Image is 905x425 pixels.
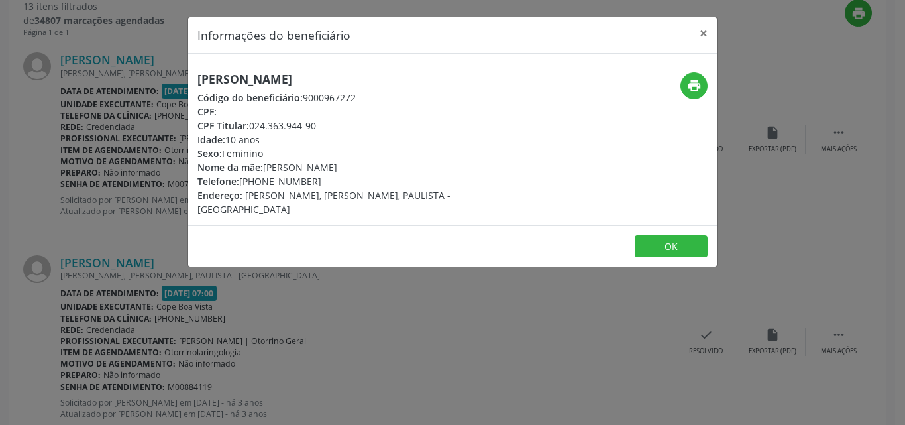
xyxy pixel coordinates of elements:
h5: [PERSON_NAME] [197,72,531,86]
div: [PHONE_NUMBER] [197,174,531,188]
span: Sexo: [197,147,222,160]
span: Telefone: [197,175,239,188]
button: OK [635,235,708,258]
i: print [687,78,702,93]
div: 10 anos [197,133,531,147]
div: -- [197,105,531,119]
span: Código do beneficiário: [197,91,303,104]
span: Nome da mãe: [197,161,263,174]
div: [PERSON_NAME] [197,160,531,174]
div: Feminino [197,147,531,160]
div: 024.363.944-90 [197,119,531,133]
span: Idade: [197,133,225,146]
h5: Informações do beneficiário [197,27,350,44]
span: [PERSON_NAME], [PERSON_NAME], PAULISTA - [GEOGRAPHIC_DATA] [197,189,451,215]
button: Close [690,17,717,50]
span: CPF: [197,105,217,118]
span: CPF Titular: [197,119,249,132]
button: print [680,72,708,99]
div: 9000967272 [197,91,531,105]
span: Endereço: [197,189,242,202]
